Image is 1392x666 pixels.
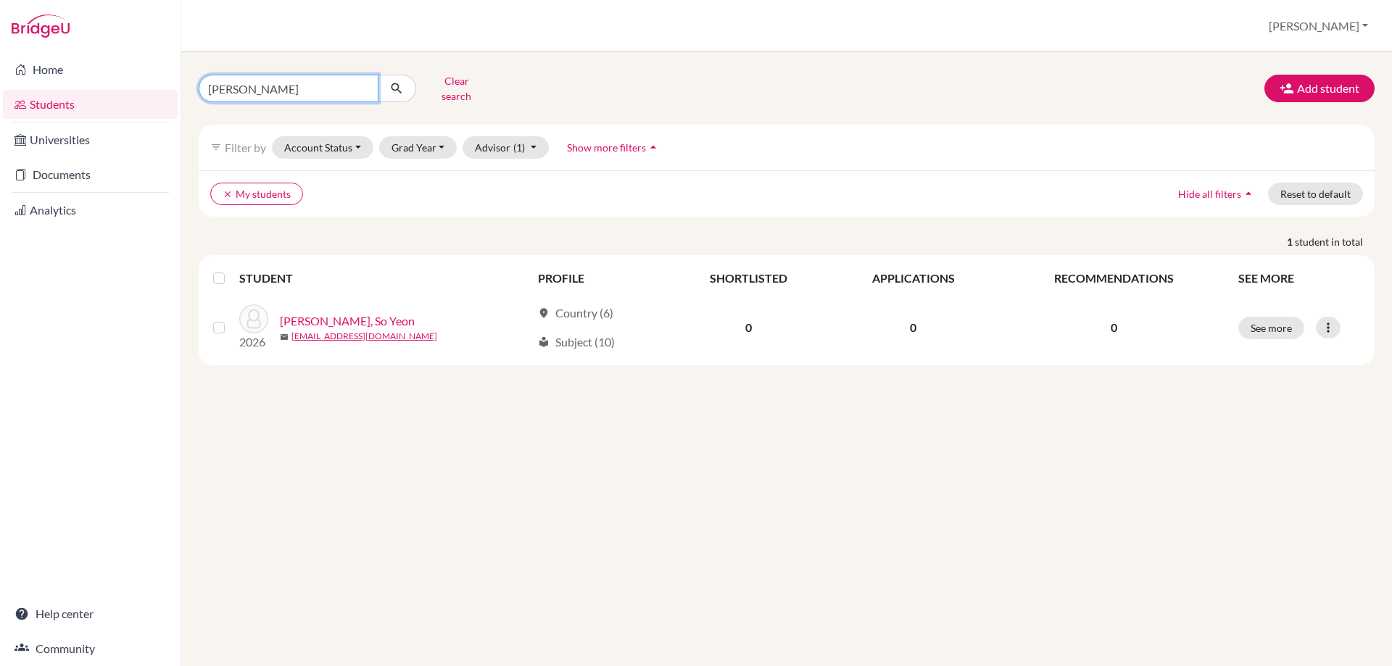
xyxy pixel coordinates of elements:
[3,634,178,663] a: Community
[3,55,178,84] a: Home
[1178,188,1241,200] span: Hide all filters
[416,70,497,107] button: Clear search
[3,599,178,628] a: Help center
[567,141,646,154] span: Show more filters
[1166,183,1268,205] button: Hide all filtersarrow_drop_up
[538,336,550,348] span: local_library
[379,136,457,159] button: Grad Year
[3,196,178,225] a: Analytics
[998,261,1230,296] th: RECOMMENDATIONS
[555,136,673,159] button: Show more filtersarrow_drop_up
[223,189,233,199] i: clear
[1262,12,1375,40] button: [PERSON_NAME]
[1295,234,1375,249] span: student in total
[225,141,266,154] span: Filter by
[210,183,303,205] button: clearMy students
[829,261,998,296] th: APPLICATIONS
[1241,186,1256,201] i: arrow_drop_up
[646,140,660,154] i: arrow_drop_up
[291,330,437,343] a: [EMAIL_ADDRESS][DOMAIN_NAME]
[3,160,178,189] a: Documents
[668,296,829,359] td: 0
[280,333,289,341] span: mail
[538,304,613,322] div: Country (6)
[199,75,378,102] input: Find student by name...
[1230,261,1369,296] th: SEE MORE
[239,333,268,351] p: 2026
[12,14,70,38] img: Bridge-U
[668,261,829,296] th: SHORTLISTED
[513,141,525,154] span: (1)
[1287,234,1295,249] strong: 1
[210,141,222,153] i: filter_list
[272,136,373,159] button: Account Status
[538,333,615,351] div: Subject (10)
[538,307,550,319] span: location_on
[463,136,549,159] button: Advisor(1)
[1007,319,1221,336] p: 0
[3,125,178,154] a: Universities
[280,312,415,330] a: [PERSON_NAME], So Yeon
[239,304,268,333] img: Choi, So Yeon
[1268,183,1363,205] button: Reset to default
[529,261,668,296] th: PROFILE
[829,296,998,359] td: 0
[1264,75,1375,102] button: Add student
[1238,317,1304,339] button: See more
[239,261,529,296] th: STUDENT
[3,90,178,119] a: Students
